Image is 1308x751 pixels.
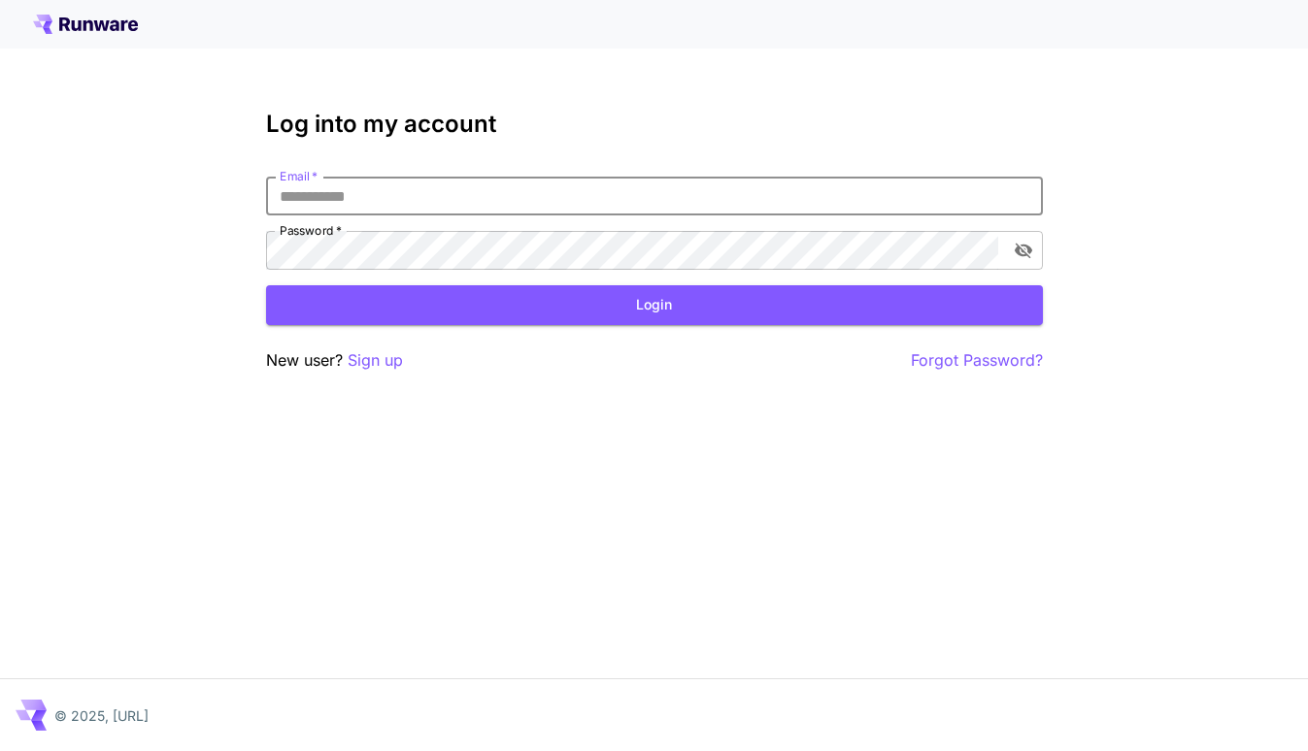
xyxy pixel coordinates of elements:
[54,705,149,726] p: © 2025, [URL]
[280,222,342,239] label: Password
[266,348,403,373] p: New user?
[911,348,1043,373] button: Forgot Password?
[1006,233,1041,268] button: toggle password visibility
[266,111,1043,138] h3: Log into my account
[266,285,1043,325] button: Login
[280,168,318,184] label: Email
[348,348,403,373] button: Sign up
